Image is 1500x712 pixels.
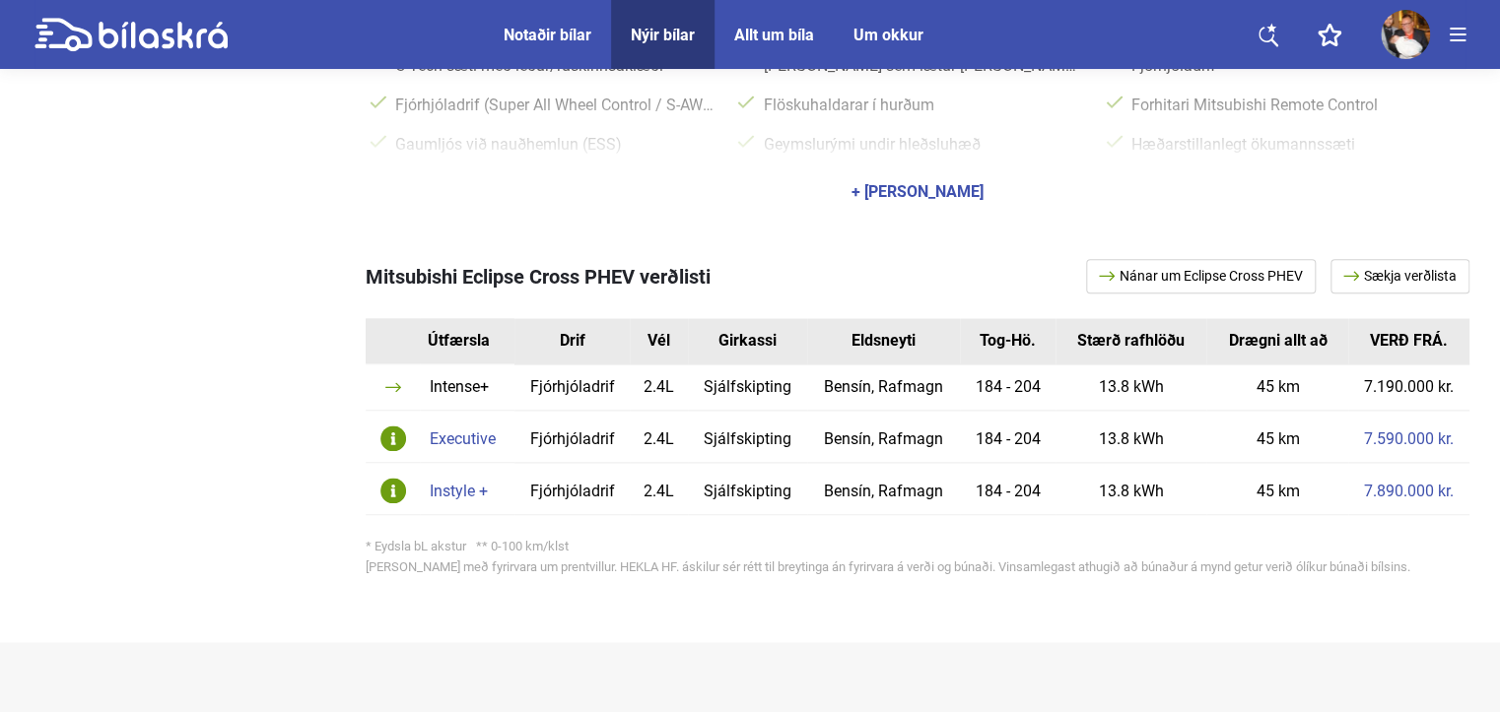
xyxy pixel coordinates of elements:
div: Executive [430,431,505,447]
a: Sækja verðlista [1330,259,1469,293]
span: ** 0-100 km/klst [476,539,569,553]
a: Um okkur [853,26,923,44]
td: Fjórhjóladrif [514,463,630,515]
div: + [PERSON_NAME] [852,184,984,200]
td: 13.8 kWh [1056,364,1207,411]
div: Stærð rafhlöðu [1070,333,1193,349]
td: Sjálfskipting [688,411,807,463]
img: info-icon.svg [380,425,406,451]
div: Drægni allt að [1221,333,1333,349]
th: Id [366,318,420,364]
td: Fjórhjóladrif [514,411,630,463]
a: 7.890.000 kr. [1364,484,1454,499]
a: Nýir bílar [631,26,695,44]
a: 7.190.000 kr. [1364,379,1454,395]
td: 45 km [1206,411,1348,463]
td: 13.8 kWh [1056,411,1207,463]
div: * Eydsla bL akstur [366,540,1469,552]
td: 45 km [1206,463,1348,515]
td: Bensín, Rafmagn [807,463,961,515]
td: Fjórhjóladrif [514,364,630,411]
td: 2.4L [630,411,688,463]
div: VERÐ FRÁ. [1363,333,1455,349]
img: arrow.svg [385,382,401,392]
div: Vél [645,333,673,349]
td: Sjálfskipting [688,364,807,411]
span: Mitsubishi Eclipse Cross PHEV verðlisti [366,265,711,289]
td: Bensín, Rafmagn [807,411,961,463]
div: Drif [529,333,615,349]
img: arrow.svg [1343,271,1364,281]
td: 2.4L [630,463,688,515]
td: 184 - 204 [960,463,1055,515]
img: 10160347068628909.jpg [1381,10,1430,59]
td: 184 - 204 [960,411,1055,463]
td: 184 - 204 [960,364,1055,411]
td: 13.8 kWh [1056,463,1207,515]
a: Allt um bíla [734,26,814,44]
div: Eldsneyti [822,333,946,349]
img: info-icon.svg [380,478,406,503]
td: 45 km [1206,364,1348,411]
div: [PERSON_NAME] með fyrirvara um prentvillur. HEKLA HF. áskilur sér rétt til breytinga án fyrirvara... [366,560,1469,573]
div: Intense+ [430,379,505,395]
img: arrow.svg [1099,271,1120,281]
td: Bensín, Rafmagn [807,364,961,411]
a: 7.590.000 kr. [1364,431,1454,447]
td: Sjálfskipting [688,463,807,515]
td: 2.4L [630,364,688,411]
div: Útfærsla [428,333,514,349]
a: Notaðir bílar [504,26,591,44]
div: Instyle + [430,484,505,499]
a: Nánar um Eclipse Cross PHEV [1086,259,1316,293]
div: Tog-Hö. [975,333,1040,349]
div: Girkassi [703,333,792,349]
